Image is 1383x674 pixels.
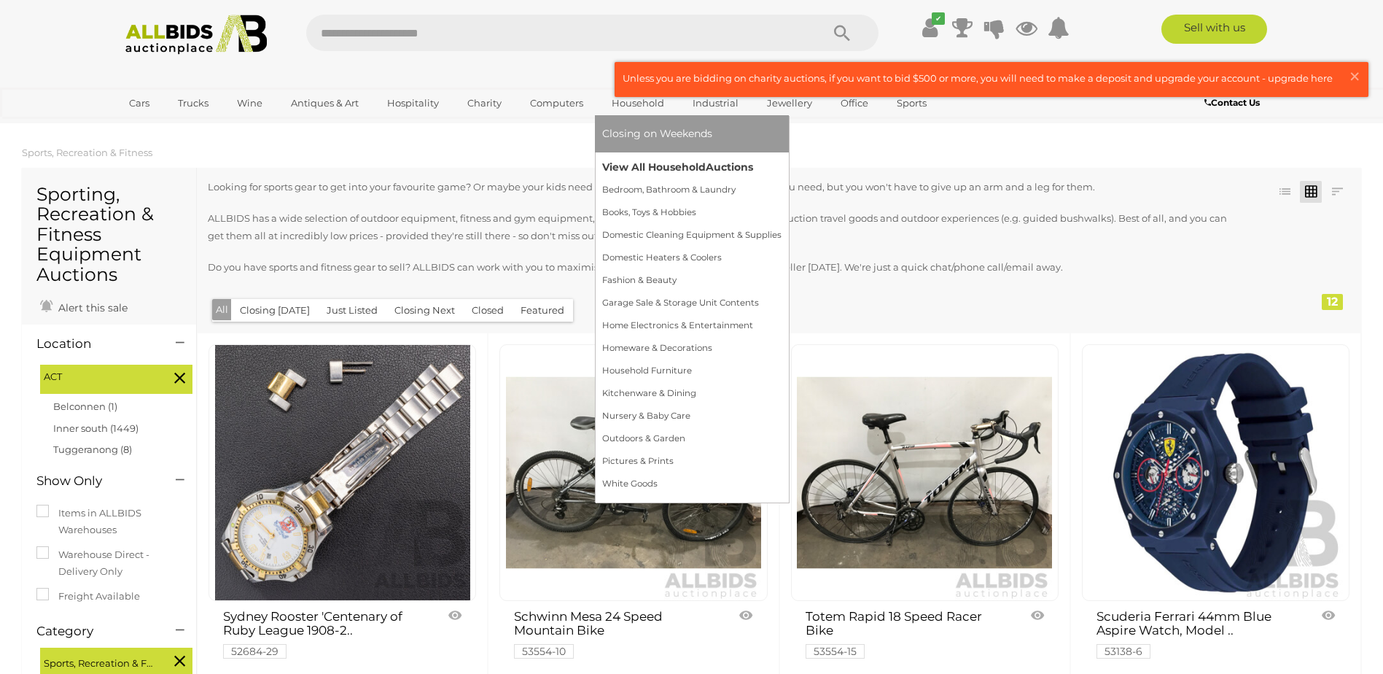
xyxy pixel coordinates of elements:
b: Contact Us [1204,97,1260,108]
a: Tuggeranong (8) [53,443,132,455]
button: Just Listed [318,299,386,322]
a: Sydney Rooster 'Centenary of Ruby League 1908-2008' Commemorative Watch [209,344,476,601]
span: × [1348,62,1361,90]
button: All [212,299,232,320]
a: Antiques & Art [281,91,368,115]
label: Items in ALLBIDS Warehouses [36,505,182,539]
button: Closing [DATE] [231,299,319,322]
span: ACT [44,368,153,385]
a: ✔ [919,15,941,41]
img: Totem Rapid 18 Speed Racer Bike [797,345,1052,600]
span: Sports, Recreation & Fitness [44,651,153,672]
a: Wine [227,91,272,115]
a: Alert this sale [36,295,131,317]
a: Sell with us [1161,15,1267,44]
a: Totem Rapid 18 Speed Racer Bike 53554-15 [806,610,1008,656]
h1: Sporting, Recreation & Fitness Equipment Auctions [36,185,182,285]
h4: Show Only [36,474,154,488]
a: Cars [120,91,159,115]
a: Sports, Recreation & Fitness [22,147,152,158]
label: Warehouse Direct - Delivery Only [36,546,182,581]
p: Looking for sports gear to get into your favourite game? Or maybe your kids need gym equipment? W... [208,179,1244,195]
div: 12 [1322,294,1343,310]
a: Industrial [683,91,748,115]
button: Closing Next [386,299,464,322]
i: ✔ [932,12,945,25]
img: Scuderia Ferrari 44mm Blue Aspire Watch, Model 830788 [1088,345,1343,600]
img: Schwinn Mesa 24 Speed Mountain Bike [506,345,761,600]
button: Search [806,15,879,51]
a: Computers [521,91,593,115]
p: ALLBIDS has a wide selection of outdoor equipment, fitness and gym equipment, sports memorabilia ... [208,210,1244,244]
a: Scuderia Ferrari 44mm Blue Aspire Watch, Model 830788 [1082,344,1349,601]
a: Charity [458,91,511,115]
a: Hospitality [378,91,448,115]
a: Schwinn Mesa 24 Speed Mountain Bike [499,344,767,601]
a: Sports [887,91,936,115]
label: Freight Available [36,588,140,605]
img: Sydney Rooster 'Centenary of Ruby League 1908-2008' Commemorative Watch [215,345,470,600]
a: Totem Rapid 18 Speed Racer Bike [791,344,1059,601]
a: Sydney Rooster 'Centenary of Ruby League 1908-2.. 52684-29 [223,610,426,656]
a: Inner south (1449) [53,422,139,434]
span: Alert this sale [55,301,128,314]
button: Closed [463,299,513,322]
h4: Location [36,337,154,351]
a: Belconnen (1) [53,400,117,412]
a: Scuderia Ferrari 44mm Blue Aspire Watch, Model .. 53138-6 [1096,610,1299,656]
h4: Category [36,624,154,638]
a: Trucks [168,91,218,115]
a: Schwinn Mesa 24 Speed Mountain Bike 53554-10 [514,610,717,656]
a: Contact Us [1204,95,1263,111]
button: Featured [512,299,573,322]
img: Allbids.com.au [117,15,276,55]
a: Household [602,91,674,115]
a: [GEOGRAPHIC_DATA] [120,115,242,139]
p: Do you have sports and fitness gear to sell? ALLBIDS can work with you to maximise your return. A... [208,259,1244,276]
a: Jewellery [757,91,822,115]
a: Office [831,91,878,115]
